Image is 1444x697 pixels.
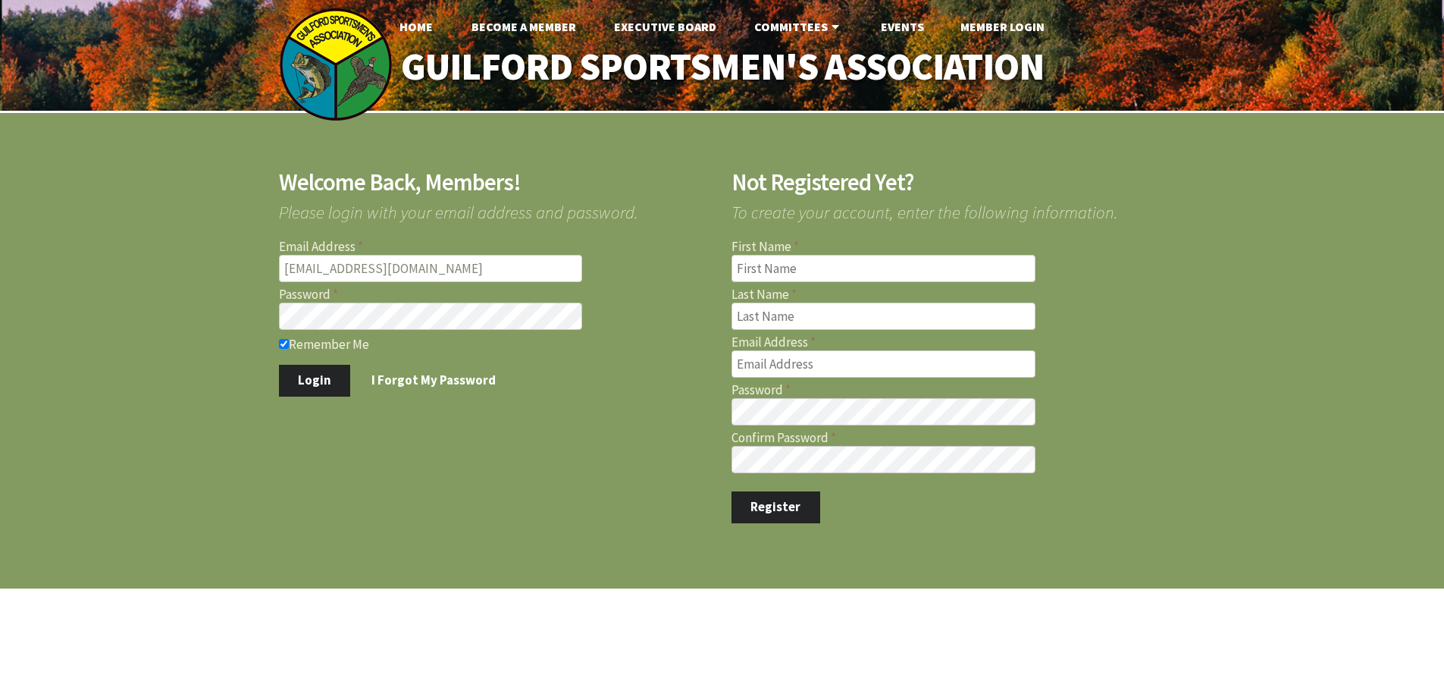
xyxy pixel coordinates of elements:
[731,240,1166,253] label: First Name
[602,11,728,42] a: Executive Board
[869,11,936,42] a: Events
[731,336,1166,349] label: Email Address
[731,171,1166,194] h2: Not Registered Yet?
[279,8,393,121] img: logo_sm.png
[731,350,1035,378] input: Email Address
[731,384,1166,397] label: Password
[731,432,1166,444] label: Confirm Password
[731,194,1166,221] span: To create your account, enter the following information.
[352,365,515,397] a: I Forgot My Password
[731,288,1166,301] label: Last Name
[279,336,713,351] label: Remember Me
[368,35,1076,99] a: Guilford Sportsmen's Association
[731,491,820,523] button: Register
[387,11,445,42] a: Home
[279,339,289,349] input: Remember Me
[731,303,1035,330] input: Last Name
[731,255,1035,282] input: First Name
[279,171,713,194] h2: Welcome Back, Members!
[279,240,713,253] label: Email Address
[742,11,855,42] a: Committees
[279,255,583,282] input: Email Address
[279,365,351,397] button: Login
[459,11,588,42] a: Become A Member
[948,11,1057,42] a: Member Login
[279,194,713,221] span: Please login with your email address and password.
[279,288,713,301] label: Password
